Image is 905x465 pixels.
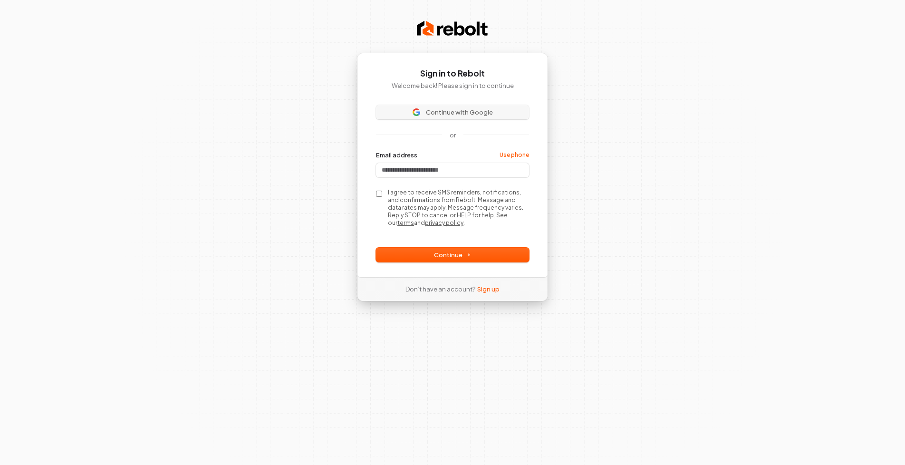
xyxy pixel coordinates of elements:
[413,108,420,116] img: Sign in with Google
[376,105,529,119] button: Sign in with GoogleContinue with Google
[450,131,456,139] p: or
[477,285,500,293] a: Sign up
[388,189,529,227] label: I agree to receive SMS reminders, notifications, and confirmations from Rebolt. Message and data ...
[500,151,529,159] a: Use phone
[376,248,529,262] button: Continue
[434,251,471,259] span: Continue
[397,219,414,226] a: terms
[376,151,417,159] label: Email address
[425,219,463,226] a: privacy policy
[426,108,493,116] span: Continue with Google
[417,19,488,38] img: Rebolt Logo
[376,68,529,79] h1: Sign in to Rebolt
[405,285,475,293] span: Don’t have an account?
[376,81,529,90] p: Welcome back! Please sign in to continue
